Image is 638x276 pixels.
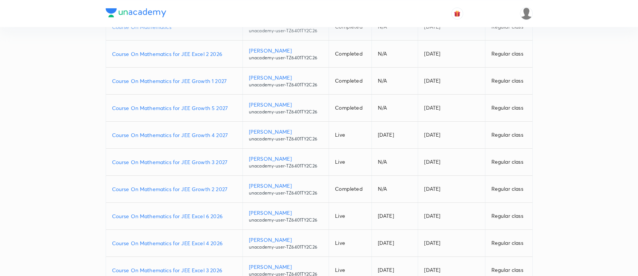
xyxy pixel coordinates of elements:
button: avatar [451,8,463,20]
p: unacademy-user-TZ6401TY2C26 [249,109,323,115]
a: [PERSON_NAME]unacademy-user-TZ6401TY2C26 [249,47,323,61]
p: [PERSON_NAME] [249,263,323,271]
td: Regular class [485,95,532,122]
td: [DATE] [418,95,485,122]
td: Regular class [485,122,532,149]
a: [PERSON_NAME]unacademy-user-TZ6401TY2C26 [249,128,323,142]
td: Completed [329,176,371,203]
td: Regular class [485,230,532,257]
a: Course On Mathematics for JEE Excel 3 2026 [112,266,236,274]
td: Regular class [485,149,532,176]
a: Course On Mathematics for JEE Growth 3 2027 [112,158,236,166]
p: unacademy-user-TZ6401TY2C26 [249,27,323,34]
a: [PERSON_NAME]unacademy-user-TZ6401TY2C26 [249,182,323,196]
td: Regular class [485,68,532,95]
a: Course On Mathematics for JEE Growth 1 2027 [112,77,236,85]
p: unacademy-user-TZ6401TY2C26 [249,217,323,223]
a: Course On Mathematics for JEE Growth 5 2027 [112,104,236,112]
p: unacademy-user-TZ6401TY2C26 [249,54,323,61]
p: [PERSON_NAME] [249,74,323,81]
td: Regular class [485,176,532,203]
p: unacademy-user-TZ6401TY2C26 [249,190,323,196]
p: [PERSON_NAME] [249,236,323,244]
td: Completed [329,68,371,95]
td: Regular class [485,41,532,68]
td: [DATE] [418,203,485,230]
td: [DATE] [371,203,418,230]
td: Live [329,230,371,257]
p: unacademy-user-TZ6401TY2C26 [249,163,323,169]
a: [PERSON_NAME]unacademy-user-TZ6401TY2C26 [249,74,323,88]
td: [DATE] [371,230,418,257]
td: N/A [371,176,418,203]
a: Company Logo [106,8,166,19]
td: [DATE] [418,149,485,176]
p: [PERSON_NAME] [249,209,323,217]
td: [DATE] [418,68,485,95]
td: Live [329,203,371,230]
td: [DATE] [418,41,485,68]
td: Live [329,149,371,176]
a: Course On Mathematics for JEE Growth 4 2027 [112,131,236,139]
p: unacademy-user-TZ6401TY2C26 [249,244,323,250]
p: [PERSON_NAME] [249,182,323,190]
td: Completed [329,41,371,68]
p: unacademy-user-TZ6401TY2C26 [249,136,323,142]
p: [PERSON_NAME] [249,47,323,54]
p: unacademy-user-TZ6401TY2C26 [249,81,323,88]
td: [DATE] [371,122,418,149]
a: Course On Mathematics for JEE Excel 6 2026 [112,212,236,220]
td: Completed [329,95,371,122]
td: [DATE] [418,176,485,203]
td: [DATE] [418,230,485,257]
td: N/A [371,149,418,176]
img: Company Logo [106,8,166,17]
td: [DATE] [418,122,485,149]
td: Live [329,122,371,149]
p: [PERSON_NAME] [249,101,323,109]
a: Course On Mathematics for JEE Growth 2 2027 [112,185,236,193]
a: [PERSON_NAME]unacademy-user-TZ6401TY2C26 [249,236,323,250]
img: nikita patil [520,7,533,20]
p: [PERSON_NAME] [249,128,323,136]
a: [PERSON_NAME]unacademy-user-TZ6401TY2C26 [249,101,323,115]
a: [PERSON_NAME]unacademy-user-TZ6401TY2C26 [249,155,323,169]
p: [PERSON_NAME] [249,155,323,163]
a: Course On Mathematics for JEE Excel 4 2026 [112,239,236,247]
td: N/A [371,68,418,95]
a: Course On Mathematics for JEE Excel 2 2026 [112,50,236,58]
img: avatar [454,10,461,17]
td: N/A [371,41,418,68]
a: [PERSON_NAME]unacademy-user-TZ6401TY2C26 [249,209,323,223]
td: N/A [371,95,418,122]
td: Regular class [485,203,532,230]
